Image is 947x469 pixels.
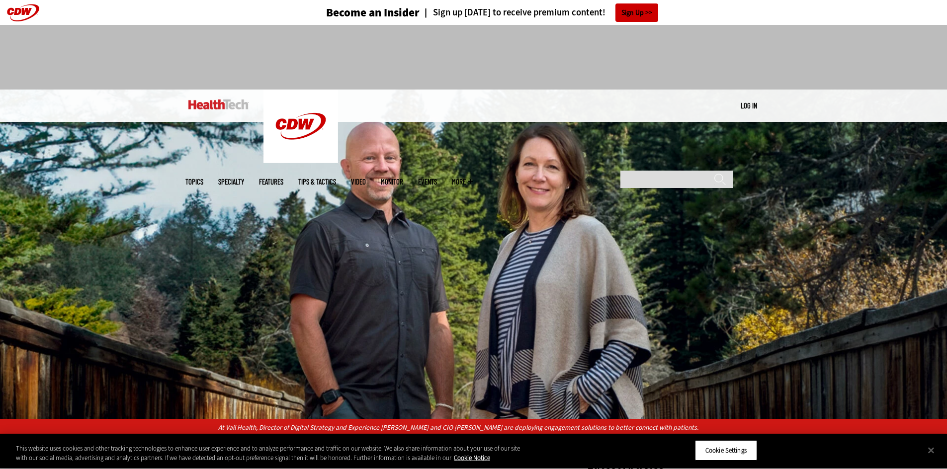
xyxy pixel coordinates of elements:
[741,101,757,110] a: Log in
[16,444,521,463] div: This website uses cookies and other tracking technologies to enhance user experience and to analy...
[289,7,420,18] a: Become an Insider
[298,178,336,186] a: Tips & Tactics
[259,178,283,186] a: Features
[351,178,366,186] a: Video
[188,99,249,109] img: Home
[420,8,605,17] a: Sign up [DATE] to receive premium content!
[326,7,420,18] h3: Become an Insider
[695,440,757,461] button: Cookie Settings
[920,439,942,461] button: Close
[263,155,338,166] a: CDW
[741,100,757,111] div: User menu
[185,178,203,186] span: Topics
[293,35,655,80] iframe: advertisement
[615,3,658,22] a: Sign Up
[218,422,729,433] p: At Vail Health, Director of Digital Strategy and Experience [PERSON_NAME] and CIO [PERSON_NAME] a...
[454,454,490,463] a: More information about your privacy
[381,178,403,186] a: MonITor
[218,178,244,186] span: Specialty
[418,178,437,186] a: Events
[452,178,473,186] span: More
[263,90,338,163] img: Home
